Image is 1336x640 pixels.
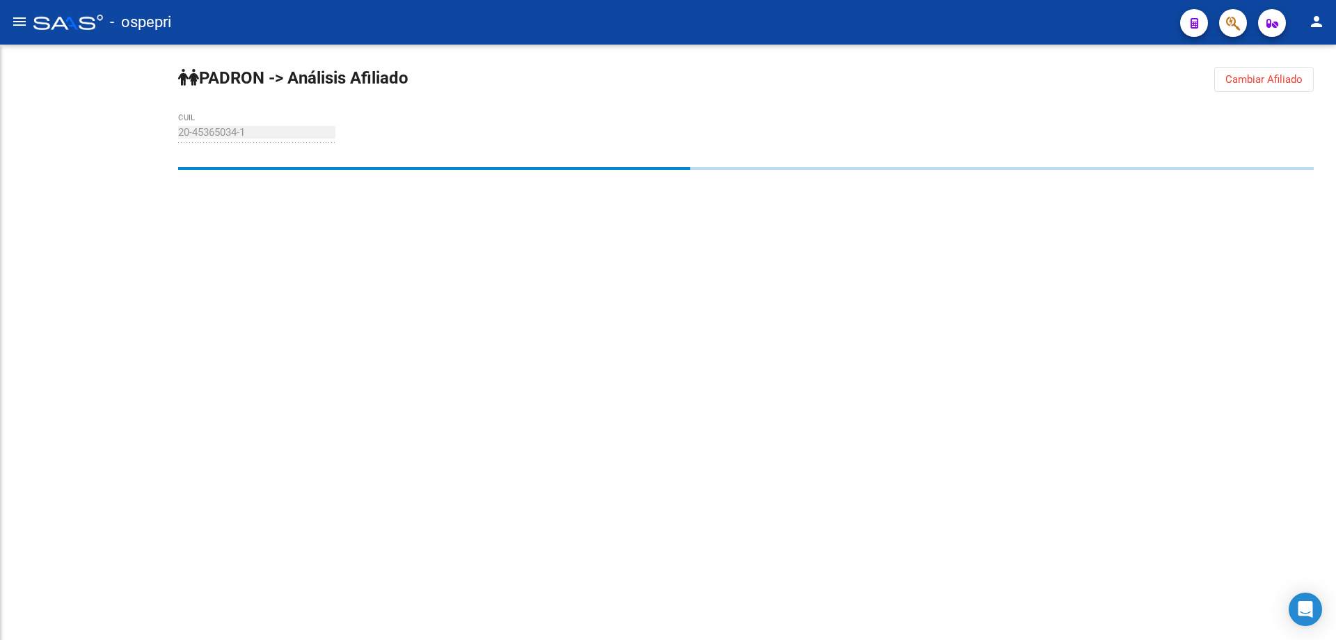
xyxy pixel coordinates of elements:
mat-icon: menu [11,13,28,30]
div: Open Intercom Messenger [1289,593,1322,626]
button: Cambiar Afiliado [1214,67,1314,92]
mat-icon: person [1308,13,1325,30]
span: - ospepri [110,7,171,38]
strong: PADRON -> Análisis Afiliado [178,68,408,88]
span: Cambiar Afiliado [1225,73,1303,86]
